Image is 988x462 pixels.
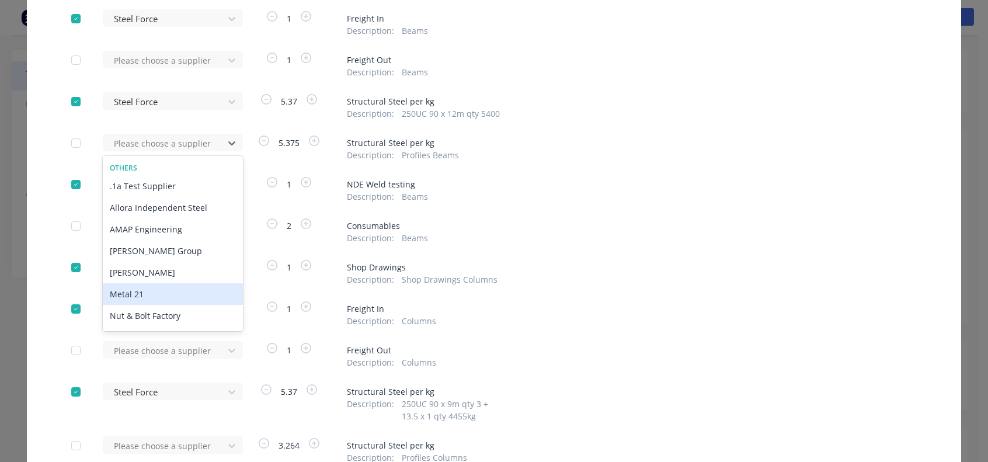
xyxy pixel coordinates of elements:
span: Structural Steel per kg [347,385,917,398]
span: Freight Out [347,344,917,356]
span: Profiles Beams [402,149,459,161]
span: Freight In [347,12,917,25]
span: Structural Steel per kg [347,439,917,451]
span: 250UC 90 x 9m qty 3 + 13.5 x 1 qty 4455kg [402,398,488,422]
div: Metal 21 [103,283,243,305]
span: 250UC 90 x 12m qty 5400 [402,107,500,120]
span: 5.37 [274,385,304,398]
span: Freight Out [347,54,917,66]
span: 1 [280,54,298,66]
span: Description : [347,273,394,286]
span: 1 [280,12,298,25]
span: Description : [347,190,394,203]
span: Description : [347,25,394,37]
span: 1 [280,261,298,273]
span: Beams [402,66,428,78]
span: Structural Steel per kg [347,137,917,149]
span: Shop Drawings Columns [402,273,498,286]
span: Freight In [347,303,917,315]
span: Columns [402,356,436,369]
span: Description : [347,315,394,327]
span: NDE Weld testing [347,178,917,190]
span: Structural Steel per kg [347,95,917,107]
div: Others [103,163,243,173]
div: Steel Force [103,326,243,348]
span: 1 [280,178,298,190]
span: Description : [347,232,394,244]
span: Columns [402,315,436,327]
span: Description : [347,149,394,161]
span: Beams [402,190,428,203]
span: Description : [347,66,394,78]
span: 5.375 [272,137,307,149]
div: Allora Independent Steel [103,197,243,218]
span: 1 [280,344,298,356]
div: AMAP Engineering [103,218,243,240]
span: Description : [347,398,394,422]
div: .1a Test Supplier [103,175,243,197]
span: 3.264 [272,439,307,451]
span: 5.37 [274,95,304,107]
div: Nut & Bolt Factory [103,305,243,326]
span: Consumables [347,220,917,232]
span: Description : [347,107,394,120]
span: Shop Drawings [347,261,917,273]
div: [PERSON_NAME] [103,262,243,283]
span: Description : [347,356,394,369]
span: Beams [402,232,428,244]
div: [PERSON_NAME] Group [103,240,243,262]
span: 1 [280,303,298,315]
span: 2 [280,220,298,232]
span: Beams [402,25,428,37]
